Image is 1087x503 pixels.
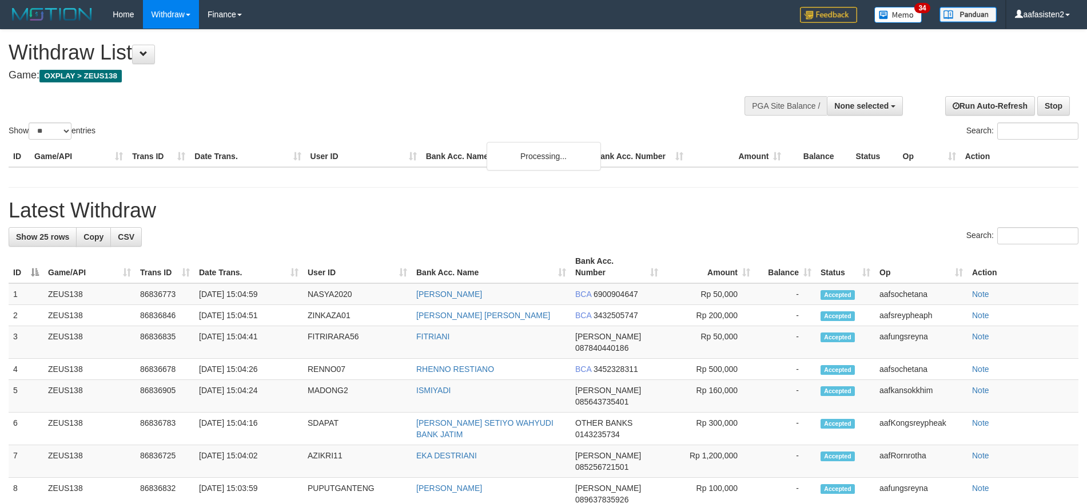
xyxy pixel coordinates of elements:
span: None selected [834,101,889,110]
a: [PERSON_NAME] [416,484,482,493]
span: Accepted [821,311,855,321]
span: Accepted [821,290,855,300]
th: Date Trans. [190,146,305,167]
a: Note [972,484,989,493]
th: Op: activate to sort column ascending [875,251,967,283]
td: NASYA2020 [303,283,412,305]
a: Note [972,365,989,374]
span: Copy 085643735401 to clipboard [575,397,628,406]
th: ID: activate to sort column descending [9,251,43,283]
td: - [755,445,816,478]
span: Copy 3432505747 to clipboard [594,311,638,320]
a: Stop [1037,96,1070,116]
a: Note [972,290,989,299]
td: ZINKAZA01 [303,305,412,326]
span: CSV [118,232,134,241]
td: 4 [9,359,43,380]
span: [PERSON_NAME] [575,484,641,493]
a: CSV [110,227,142,247]
td: [DATE] 15:04:02 [194,445,303,478]
td: [DATE] 15:04:51 [194,305,303,326]
th: Amount [688,146,786,167]
span: OTHER BANKS [575,418,632,427]
a: Note [972,386,989,395]
span: Copy 0143235734 to clipboard [575,430,620,439]
input: Search: [997,227,1078,244]
span: Copy [83,232,103,241]
a: Note [972,332,989,341]
td: - [755,380,816,413]
td: - [755,283,816,305]
span: Copy 085256721501 to clipboard [575,462,628,472]
td: 86836905 [136,380,194,413]
span: BCA [575,311,591,320]
td: Rp 300,000 [663,413,755,445]
td: - [755,413,816,445]
a: Show 25 rows [9,227,77,247]
td: ZEUS138 [43,380,136,413]
td: [DATE] 15:04:26 [194,359,303,380]
th: Balance [786,146,851,167]
td: aafRornrotha [875,445,967,478]
td: aafsochetana [875,283,967,305]
td: ZEUS138 [43,359,136,380]
td: 86836846 [136,305,194,326]
a: [PERSON_NAME] [416,290,482,299]
span: Accepted [821,365,855,375]
span: Show 25 rows [16,232,69,241]
h1: Latest Withdraw [9,199,1078,222]
img: Feedback.jpg [800,7,857,23]
label: Search: [966,227,1078,244]
a: [PERSON_NAME] SETIYO WAHYUDI BANK JATIM [416,418,554,439]
td: [DATE] 15:04:24 [194,380,303,413]
td: - [755,305,816,326]
td: 3 [9,326,43,359]
span: Accepted [821,419,855,429]
a: Run Auto-Refresh [945,96,1035,116]
th: Balance: activate to sort column ascending [755,251,816,283]
th: Game/API [30,146,128,167]
th: User ID: activate to sort column ascending [303,251,412,283]
span: [PERSON_NAME] [575,386,641,395]
td: ZEUS138 [43,283,136,305]
th: Status: activate to sort column ascending [816,251,875,283]
td: aafungsreyna [875,326,967,359]
td: 5 [9,380,43,413]
th: Trans ID: activate to sort column ascending [136,251,194,283]
td: ZEUS138 [43,305,136,326]
span: Accepted [821,451,855,461]
td: aafkansokkhim [875,380,967,413]
a: Note [972,418,989,427]
label: Show entries [9,122,95,140]
a: EKA DESTRIANI [416,451,477,460]
input: Search: [997,122,1078,140]
span: 34 [914,3,930,13]
a: Note [972,311,989,320]
span: Accepted [821,386,855,396]
td: Rp 160,000 [663,380,755,413]
td: [DATE] 15:04:16 [194,413,303,445]
td: ZEUS138 [43,413,136,445]
td: RENNO07 [303,359,412,380]
td: ZEUS138 [43,445,136,478]
th: Action [961,146,1078,167]
th: Bank Acc. Name [421,146,590,167]
td: Rp 50,000 [663,283,755,305]
td: 86836725 [136,445,194,478]
h4: Game: [9,70,713,81]
td: aafsreypheaph [875,305,967,326]
td: [DATE] 15:04:59 [194,283,303,305]
td: ZEUS138 [43,326,136,359]
td: 7 [9,445,43,478]
span: OXPLAY > ZEUS138 [39,70,122,82]
th: Op [898,146,961,167]
td: 86836783 [136,413,194,445]
h1: Withdraw List [9,41,713,64]
span: Accepted [821,332,855,342]
th: User ID [306,146,421,167]
td: - [755,359,816,380]
span: [PERSON_NAME] [575,332,641,341]
td: 1 [9,283,43,305]
div: Processing... [487,142,601,171]
td: FITRIRARA56 [303,326,412,359]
